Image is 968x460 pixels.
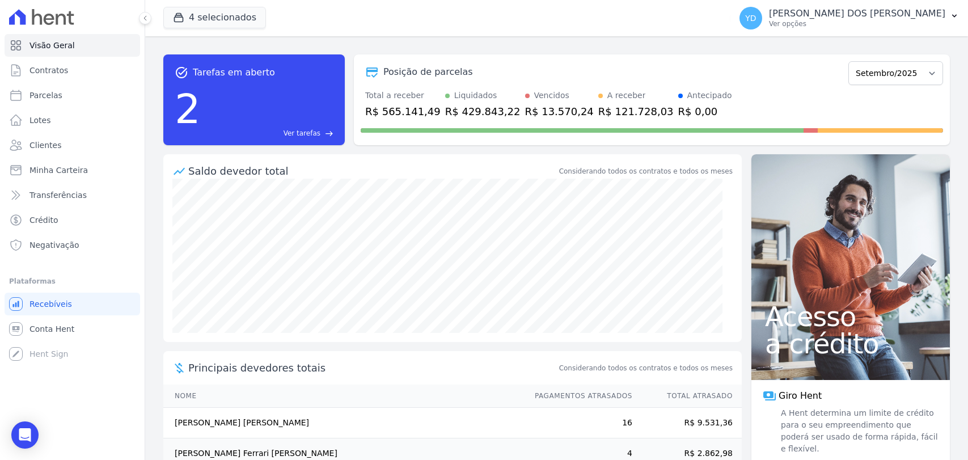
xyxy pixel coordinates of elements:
[779,389,822,403] span: Giro Hent
[29,40,75,51] span: Visão Geral
[163,385,524,408] th: Nome
[29,239,79,251] span: Negativação
[205,128,333,138] a: Ver tarefas east
[559,166,733,176] div: Considerando todos os contratos e todos os meses
[779,407,939,455] span: A Hent determina um limite de crédito para o seu empreendimento que poderá ser usado de forma ráp...
[5,184,140,206] a: Transferências
[559,363,733,373] span: Considerando todos os contratos e todos os meses
[11,421,39,449] div: Open Intercom Messenger
[5,293,140,315] a: Recebíveis
[5,209,140,231] a: Crédito
[188,163,557,179] div: Saldo devedor total
[284,128,320,138] span: Ver tarefas
[29,164,88,176] span: Minha Carteira
[445,104,521,119] div: R$ 429.843,22
[745,14,756,22] span: YD
[29,90,62,101] span: Parcelas
[730,2,968,34] button: YD [PERSON_NAME] DOS [PERSON_NAME] Ver opções
[29,298,72,310] span: Recebíveis
[5,134,140,157] a: Clientes
[633,408,742,438] td: R$ 9.531,36
[29,140,61,151] span: Clientes
[5,109,140,132] a: Lotes
[29,323,74,335] span: Conta Hent
[163,408,524,438] td: [PERSON_NAME] [PERSON_NAME]
[769,19,945,28] p: Ver opções
[188,360,557,375] span: Principais devedores totais
[29,189,87,201] span: Transferências
[765,303,936,330] span: Acesso
[193,66,275,79] span: Tarefas em aberto
[29,115,51,126] span: Lotes
[5,84,140,107] a: Parcelas
[5,59,140,82] a: Contratos
[5,34,140,57] a: Visão Geral
[769,8,945,19] p: [PERSON_NAME] DOS [PERSON_NAME]
[163,7,266,28] button: 4 selecionados
[633,385,742,408] th: Total Atrasado
[524,385,633,408] th: Pagamentos Atrasados
[5,159,140,182] a: Minha Carteira
[454,90,497,102] div: Liquidados
[325,129,333,138] span: east
[598,104,674,119] div: R$ 121.728,03
[678,104,732,119] div: R$ 0,00
[175,66,188,79] span: task_alt
[383,65,473,79] div: Posição de parcelas
[29,214,58,226] span: Crédito
[524,408,633,438] td: 16
[29,65,68,76] span: Contratos
[534,90,569,102] div: Vencidos
[525,104,594,119] div: R$ 13.570,24
[365,90,441,102] div: Total a receber
[765,330,936,357] span: a crédito
[175,79,201,138] div: 2
[5,234,140,256] a: Negativação
[687,90,732,102] div: Antecipado
[365,104,441,119] div: R$ 565.141,49
[607,90,646,102] div: A receber
[5,318,140,340] a: Conta Hent
[9,275,136,288] div: Plataformas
